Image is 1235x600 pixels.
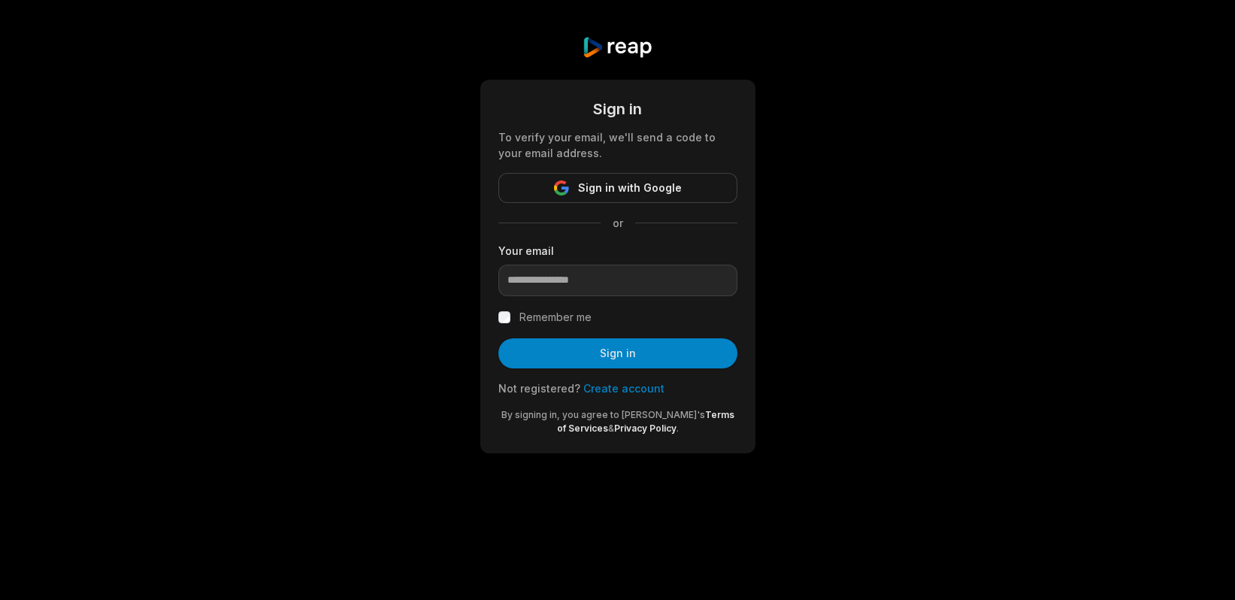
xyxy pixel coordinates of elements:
[582,36,653,59] img: reap
[578,179,682,197] span: Sign in with Google
[498,338,737,368] button: Sign in
[519,308,592,326] label: Remember me
[583,382,664,395] a: Create account
[498,98,737,120] div: Sign in
[498,243,737,259] label: Your email
[557,409,734,434] a: Terms of Services
[498,129,737,161] div: To verify your email, we'll send a code to your email address.
[498,382,580,395] span: Not registered?
[498,173,737,203] button: Sign in with Google
[677,423,679,434] span: .
[608,423,614,434] span: &
[601,215,635,231] span: or
[501,409,705,420] span: By signing in, you agree to [PERSON_NAME]'s
[614,423,677,434] a: Privacy Policy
